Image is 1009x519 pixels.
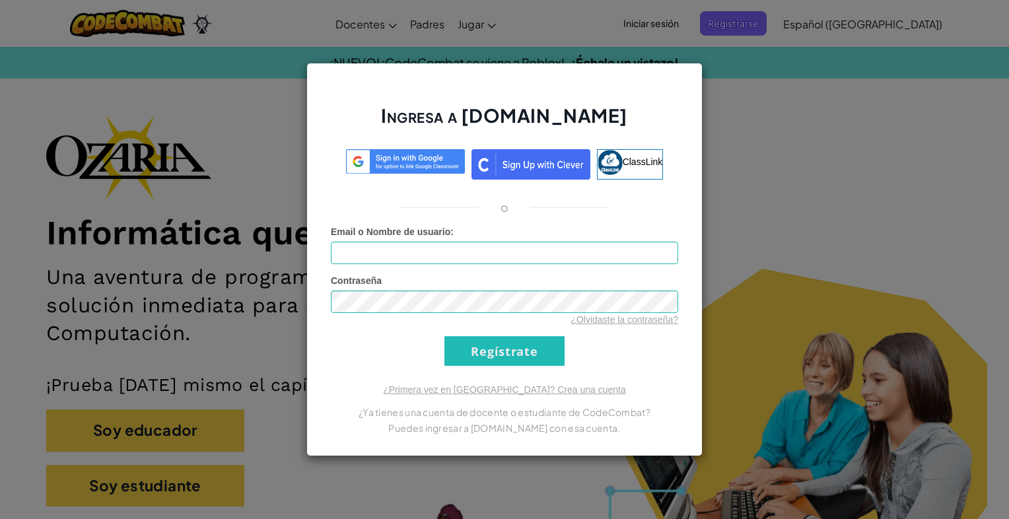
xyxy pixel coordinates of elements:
p: Puedes ingresar a [DOMAIN_NAME] con esa cuenta. [331,420,678,436]
a: ¿Olvidaste la contraseña? [571,314,678,325]
span: Email o Nombre de usuario [331,226,450,237]
a: ¿Primera vez en [GEOGRAPHIC_DATA]? Crea una cuenta [383,384,626,395]
input: Regístrate [444,336,565,366]
span: ClassLink [623,156,663,167]
span: Contraseña [331,275,382,286]
p: ¿Ya tienes una cuenta de docente o estudiante de CodeCombat? [331,404,678,420]
label: : [331,225,454,238]
img: log-in-google-sso.svg [346,149,465,174]
img: classlink-logo-small.png [598,150,623,175]
p: o [501,199,508,215]
img: clever_sso_button@2x.png [471,149,590,180]
h2: Ingresa a [DOMAIN_NAME] [331,103,678,141]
